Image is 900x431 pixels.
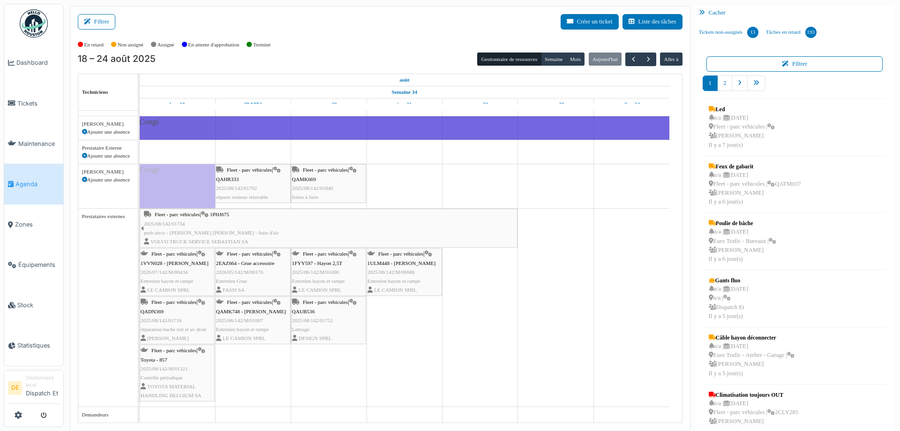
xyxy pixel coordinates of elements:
div: 13 [747,27,758,38]
a: Agenda [4,164,63,204]
button: Gestionnaire de ressources [477,53,541,66]
span: LE CAMION SPRL [299,287,341,293]
span: DESIGN SPRL [299,335,332,341]
div: | [141,250,214,295]
a: 21 août 2025 [395,98,414,110]
span: Fleet - parc véhicules [151,348,196,353]
span: 2025/08/142/01716 [141,318,182,323]
a: 18 août 2025 [167,98,187,110]
a: Tâches en retard [762,20,820,45]
span: Stock [17,301,60,310]
span: 2025/06/142/M/01007 [216,318,263,323]
nav: pager [703,76,887,98]
span: 1VVN028 - [PERSON_NAME] [141,260,209,266]
span: Fleet - parc véhicules [378,251,423,257]
a: Feux de gabarit n/a |[DATE] Fleet - parc véhicules |QATM037 [PERSON_NAME]Il y a 6 jour(s) [706,160,803,209]
div: | [216,250,290,295]
span: Toyota - 857 [141,357,167,363]
span: Fleet - parc véhicules [151,299,196,305]
span: FASSI SA [223,287,245,293]
span: Fleet - parc véhicules [303,299,348,305]
span: Dashboard [16,58,60,67]
div: [PERSON_NAME] [82,120,134,128]
a: Zones [4,204,63,245]
label: Terminé [253,41,270,49]
span: 2026/05/142/M/00176 [216,269,263,275]
span: LE CAMION SPRL [374,287,417,293]
button: Suivant [641,53,656,66]
span: freins à faire [292,194,319,200]
a: 18 août 2025 [397,74,412,86]
div: | [367,250,441,295]
img: Badge_color-CXgf-gQk.svg [20,9,48,38]
span: LE CAMION SPRL [223,335,265,341]
div: Ajouter une absence [82,152,134,160]
span: 1ULM448 - [PERSON_NAME] [367,260,435,266]
span: Fleet - parc véhicules [303,251,348,257]
a: Maintenance [4,123,63,164]
button: Filtrer [78,14,115,30]
span: Équipements [18,260,60,269]
a: 20 août 2025 [318,98,339,110]
span: 2025/06/142/M/00686 [367,269,415,275]
div: n/a | [DATE] Euro Trafic - Atelier - Garage | [PERSON_NAME] Il y a 5 jour(s) [709,342,795,378]
span: Zones [15,220,60,229]
div: 193 [805,27,817,38]
div: [PERSON_NAME] [82,168,134,176]
a: Gants fluo n/a |[DATE] n/a | Dispatch EtIl y a 5 jour(s) [706,274,751,323]
a: Semaine 34 [390,86,420,98]
span: VOLVO TRUCK SERVICE SEBASTIAN SA [150,239,248,244]
span: QADN369 [141,309,164,314]
div: | [141,298,214,343]
span: 1FYY597 - Hayon 2,5T [292,260,343,266]
label: En retard [84,41,104,49]
span: 1PHJ675 [210,212,229,217]
div: Feux de gabarit [709,162,801,171]
button: Mois [566,53,585,66]
div: | [144,210,517,246]
span: 2025/08/142/01734 [144,221,185,227]
span: Fleet - parc véhicules [303,167,348,173]
span: réparation bache toit et av droit [141,326,206,332]
span: réparer essieux relavable [216,194,268,200]
span: Statistiques [17,341,60,350]
span: Maintenance [18,139,60,148]
span: Lettrage [292,326,309,332]
span: Congé [140,166,159,174]
span: 2026/07/142/M/00434 [141,269,188,275]
span: LE CAMION SPRL [147,287,190,293]
div: | [216,298,290,343]
span: prob airco - [PERSON_NAME] [PERSON_NAME] - fuite d'air [144,230,279,235]
button: Aujourd'hui [589,53,622,66]
div: Climatisation toujours OUT [709,391,798,399]
button: Aller à [660,53,682,66]
button: Filtrer [706,56,883,72]
li: Dispatch Et [26,374,60,401]
span: QAHR333 [216,176,239,182]
span: Techniciens [82,89,108,95]
span: Entretien hayon et rampe [367,278,420,284]
div: Ajouter une absence [82,128,134,136]
span: Fleet - parc véhicules [227,167,272,173]
button: Créer un ticket [561,14,619,30]
a: Tickets [4,83,63,123]
a: 22 août 2025 [470,98,490,110]
div: Gants fluo [709,276,749,285]
div: Poulie de bâche [709,219,776,227]
h2: 18 – 24 août 2025 [78,53,156,65]
span: QAMK748 - [PERSON_NAME] [216,309,286,314]
span: 2025/08/142/01752 [292,318,333,323]
a: 23 août 2025 [545,98,567,110]
span: Entretien Grue [216,278,247,284]
span: Entretien hayon et rampe [292,278,345,284]
li: DE [8,381,22,395]
a: Tickets non-assignés [695,20,762,45]
div: n/a | [DATE] Fleet - parc véhicules | [PERSON_NAME] Il y a 7 jour(s) [709,113,775,150]
div: n/a | [DATE] Euro Trafic - Bureaux | [PERSON_NAME] Il y a 6 jour(s) [709,227,776,264]
a: Liste des tâches [622,14,682,30]
span: Fleet - parc véhicules [227,299,272,305]
div: Prestataire Externe [82,144,134,152]
a: DE Gestionnaire localDispatch Et [8,374,60,404]
span: TOYOTA MATERIAL HANDLING BELGIUM SA [141,384,202,398]
span: QAMK669 [292,176,316,182]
